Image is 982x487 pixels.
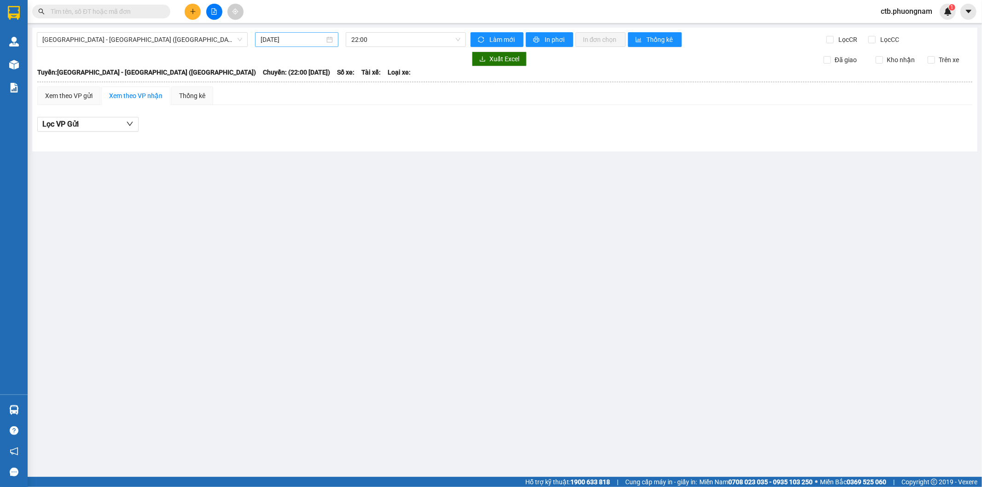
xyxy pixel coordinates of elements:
span: 22:00 [351,33,460,46]
img: logo-vxr [8,6,20,20]
span: file-add [211,8,217,15]
span: bar-chart [635,36,643,44]
div: Xem theo VP nhận [109,91,163,101]
span: Sài Gòn - Nha Trang (Hàng Hoá) [42,33,242,46]
b: Tuyến: [GEOGRAPHIC_DATA] - [GEOGRAPHIC_DATA] ([GEOGRAPHIC_DATA]) [37,69,256,76]
span: Chuyến: (22:00 [DATE]) [263,67,330,77]
span: Tài xế: [361,67,381,77]
span: | [893,477,895,487]
strong: 0369 525 060 [847,478,886,486]
span: message [10,468,18,476]
button: file-add [206,4,222,20]
div: Thống kê [179,91,205,101]
span: ⚪️ [815,480,818,484]
span: ctb.phuongnam [873,6,940,17]
sup: 1 [949,4,955,11]
span: Miền Nam [699,477,813,487]
span: | [617,477,618,487]
img: solution-icon [9,83,19,93]
span: caret-down [965,7,973,16]
span: printer [533,36,541,44]
span: down [126,120,134,128]
span: In phơi [545,35,566,45]
span: Loại xe: [388,67,411,77]
span: aim [232,8,238,15]
span: Hỗ trợ kỹ thuật: [525,477,610,487]
span: 1 [950,4,953,11]
img: icon-new-feature [944,7,952,16]
span: question-circle [10,426,18,435]
span: Số xe: [337,67,354,77]
span: Miền Bắc [820,477,886,487]
span: sync [478,36,486,44]
input: Tìm tên, số ĐT hoặc mã đơn [51,6,159,17]
strong: 1900 633 818 [570,478,610,486]
button: aim [227,4,244,20]
div: Xem theo VP gửi [45,91,93,101]
span: Lọc VP Gửi [42,118,79,130]
span: Kho nhận [883,55,918,65]
span: Trên xe [935,55,963,65]
span: Làm mới [489,35,516,45]
button: syncLàm mới [471,32,523,47]
input: 14/09/2025 [261,35,325,45]
span: notification [10,447,18,456]
span: Đã giao [831,55,860,65]
span: Thống kê [647,35,674,45]
span: search [38,8,45,15]
strong: 0708 023 035 - 0935 103 250 [728,478,813,486]
img: warehouse-icon [9,60,19,70]
button: bar-chartThống kê [628,32,682,47]
button: downloadXuất Excel [472,52,527,66]
span: copyright [931,479,937,485]
span: Lọc CC [877,35,901,45]
button: caret-down [960,4,976,20]
span: Cung cấp máy in - giấy in: [625,477,697,487]
span: Lọc CR [835,35,859,45]
button: printerIn phơi [526,32,573,47]
img: warehouse-icon [9,37,19,46]
img: warehouse-icon [9,405,19,415]
button: Lọc VP Gửi [37,117,139,132]
button: plus [185,4,201,20]
span: plus [190,8,196,15]
button: In đơn chọn [575,32,626,47]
